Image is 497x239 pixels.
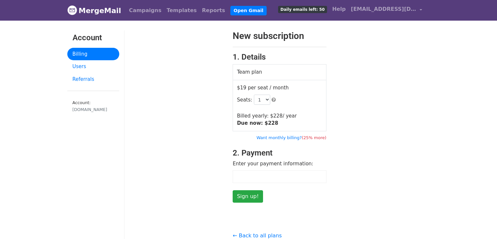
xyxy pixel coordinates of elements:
strong: Due now: $ [237,120,278,126]
a: Reports [199,4,228,17]
span: Daily emails left: 50 [278,6,327,13]
span: [EMAIL_ADDRESS][DOMAIN_NAME] [351,5,416,13]
td: $19 per seat / month Billed yearly: $ / year [233,80,326,131]
span: 228 [268,120,278,126]
a: Users [67,60,119,73]
a: Templates [164,4,199,17]
a: [EMAIL_ADDRESS][DOMAIN_NAME] [348,3,425,18]
a: Billing [67,48,119,61]
span: Seats: [237,97,252,103]
a: Campaigns [126,4,164,17]
span: (25% more) [302,135,326,140]
img: MergeMail logo [67,5,77,15]
td: Team plan [233,64,326,80]
a: ← Back to all plans [233,232,282,239]
a: MergeMail [67,4,121,17]
h3: 2. Payment [233,148,326,158]
label: Enter your payment information: [233,160,313,168]
small: Account: [73,100,114,113]
a: Referrals [67,73,119,86]
a: Open Gmail [230,6,267,15]
h3: 1. Details [233,52,326,62]
input: Sign up! [233,190,263,203]
iframe: Secure payment input frame [236,174,323,179]
a: Want monthly billing?(25% more) [257,135,326,140]
a: Help [330,3,348,16]
h3: Account [73,33,114,43]
a: Daily emails left: 50 [275,3,329,16]
div: [DOMAIN_NAME] [73,106,114,113]
span: 228 [273,113,283,119]
h2: New subscription [233,30,326,42]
